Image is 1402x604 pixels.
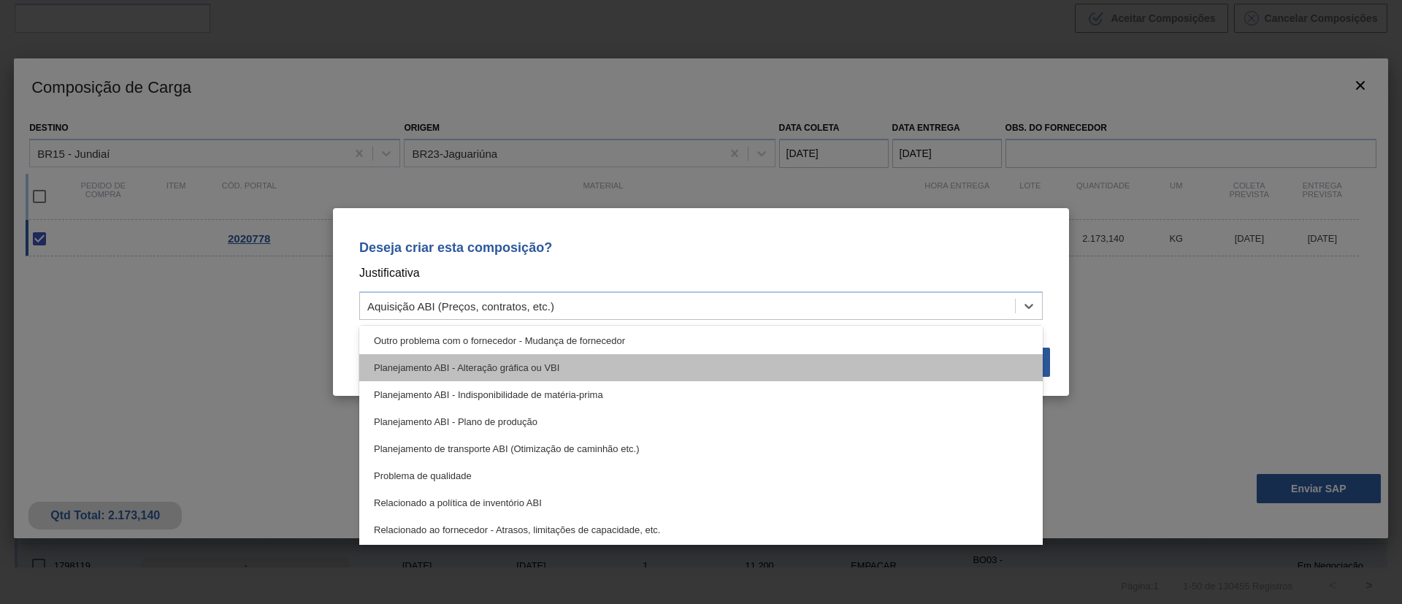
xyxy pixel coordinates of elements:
div: Outro problema com o fornecedor - Mudança de fornecedor [359,327,1043,354]
div: Planejamento de transporte ABI (Otimização de caminhão etc.) [359,435,1043,462]
div: Planejamento ABI - Plano de produção [359,408,1043,435]
div: Relacionado ao fornecedor - Atrasos, limitações de capacidade, etc. [359,516,1043,543]
div: Relacionado ao fornecedor - Problemas de entrega [359,543,1043,570]
div: Planejamento ABI - Indisponibilidade de matéria-prima [359,381,1043,408]
div: Problema de qualidade [359,462,1043,489]
div: Aquisição ABI (Preços, contratos, etc.) [367,300,554,313]
p: Justificativa [359,264,1043,283]
div: Planejamento ABI - Alteração gráfica ou VBI [359,354,1043,381]
div: Relacionado a política de inventório ABI [359,489,1043,516]
p: Deseja criar esta composição? [359,240,1043,255]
